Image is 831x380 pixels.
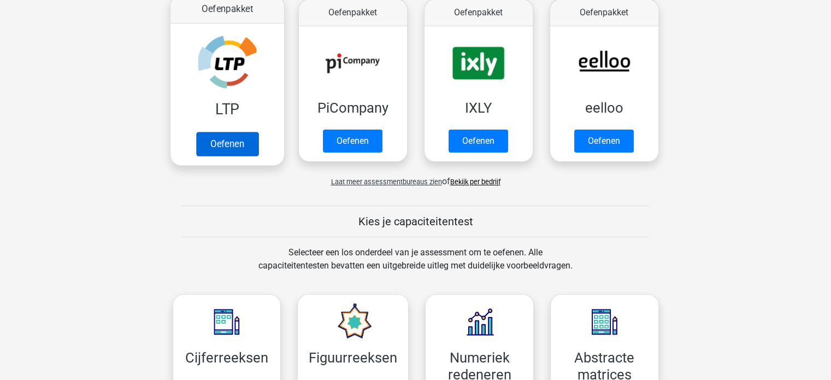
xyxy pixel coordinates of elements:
a: Oefenen [449,130,508,153]
a: Bekijk per bedrijf [450,178,500,186]
div: of [164,166,667,188]
span: Laat meer assessmentbureaus zien [331,178,442,186]
a: Oefenen [574,130,634,153]
div: Selecteer een los onderdeel van je assessment om te oefenen. Alle capaciteitentesten bevatten een... [248,246,583,285]
a: Oefenen [196,132,258,156]
a: Oefenen [323,130,382,153]
h5: Kies je capaciteitentest [182,215,649,228]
